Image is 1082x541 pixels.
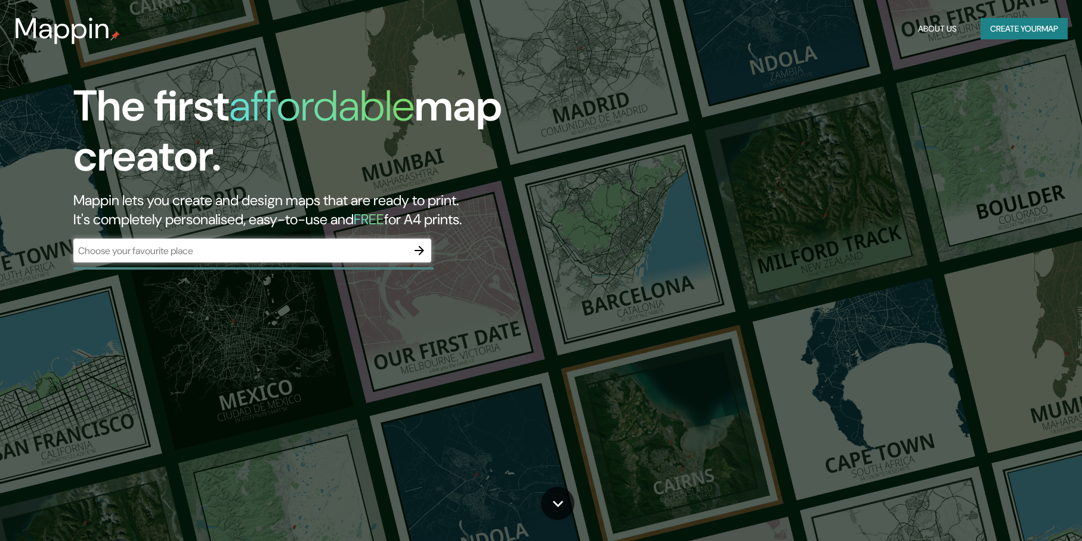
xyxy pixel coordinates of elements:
[981,18,1068,40] button: Create yourmap
[110,31,120,41] img: mappin-pin
[229,78,415,134] h1: affordable
[73,244,407,258] input: Choose your favourite place
[14,12,110,45] h3: Mappin
[73,81,614,191] h1: The first map creator.
[913,18,962,40] button: About Us
[354,210,384,228] h5: FREE
[73,191,614,229] h2: Mappin lets you create and design maps that are ready to print. It's completely personalised, eas...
